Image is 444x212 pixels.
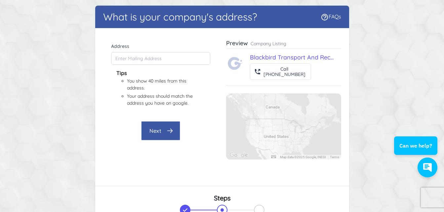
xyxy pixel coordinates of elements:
b: Tips [116,70,127,76]
a: FAQs [321,13,341,20]
iframe: Conversations [389,118,444,184]
label: Address [111,43,210,50]
button: Keyboard shortcuts [271,155,276,158]
input: Enter Mailing Address [111,52,210,65]
p: Company Listing [251,40,286,47]
a: Terms [330,155,339,159]
h1: What is your company's address? [103,11,257,23]
button: Next [141,121,180,140]
li: Your address should match the address you have on google. [127,93,194,107]
button: Call[PHONE_NUMBER] [250,63,311,80]
li: You show 40 miles from this address. [127,78,194,91]
div: Call [PHONE_NUMBER] [263,66,305,77]
a: Blackbird Transport and Recovery [250,53,346,61]
img: Google [228,151,250,159]
a: Open this area in Google Maps (opens a new window) [228,151,250,159]
img: Towing.com Logo [227,55,243,71]
h3: Preview [226,39,248,47]
h3: Steps [103,194,341,202]
span: Map data ©2025 Google, INEGI [280,155,326,159]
